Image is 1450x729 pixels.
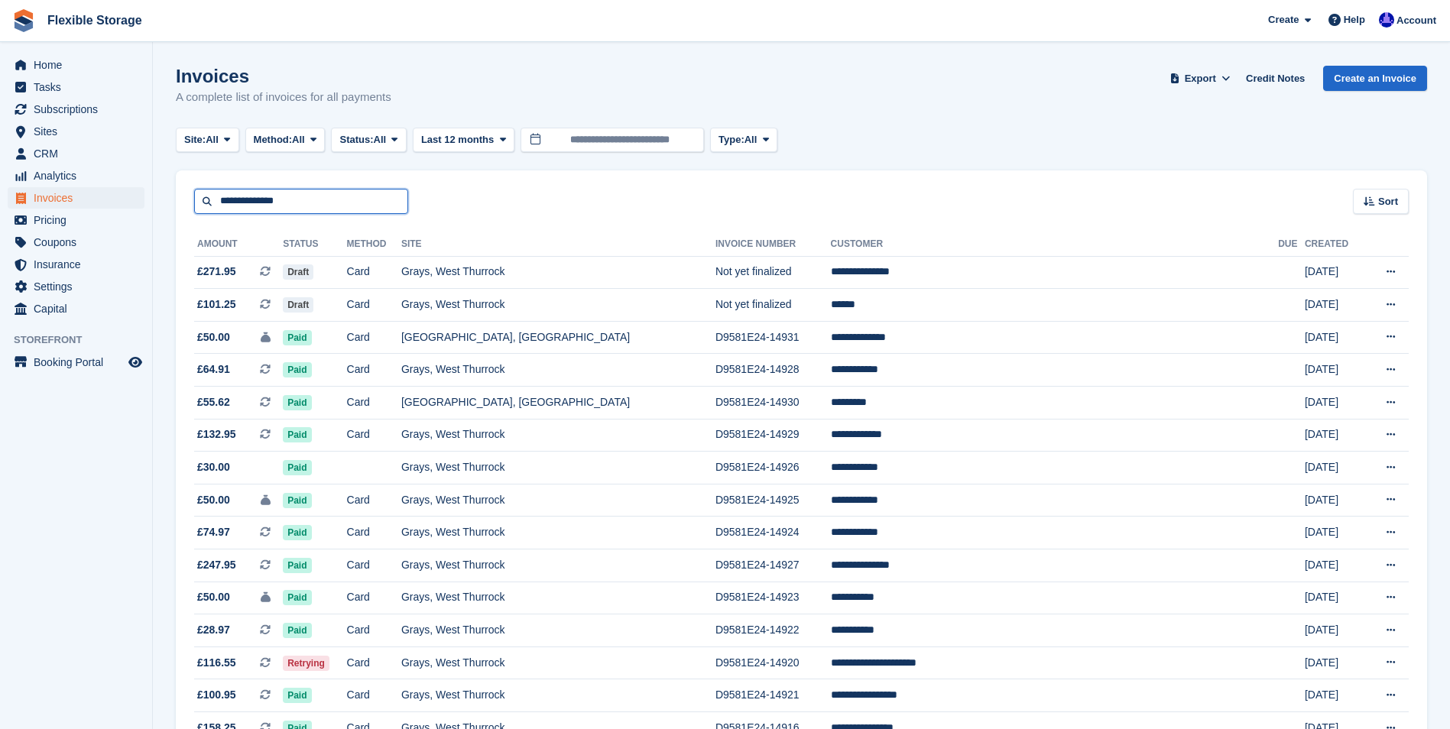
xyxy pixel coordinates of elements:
span: £64.91 [197,361,230,377]
td: [DATE] [1305,387,1364,420]
td: Card [347,354,401,387]
td: Grays, West Thurrock [401,256,715,289]
span: Draft [283,264,313,280]
td: Card [347,289,401,322]
td: D9581E24-14929 [715,419,831,452]
span: Paid [283,493,311,508]
th: Status [283,232,346,257]
td: Card [347,614,401,647]
td: Grays, West Thurrock [401,289,715,322]
a: menu [8,276,144,297]
span: £55.62 [197,394,230,410]
td: Card [347,321,401,354]
span: £271.95 [197,264,236,280]
td: D9581E24-14928 [715,354,831,387]
span: £101.25 [197,296,236,313]
a: menu [8,298,144,319]
button: Export [1166,66,1234,91]
button: Method: All [245,128,326,153]
td: D9581E24-14922 [715,614,831,647]
th: Site [401,232,715,257]
span: Paid [283,395,311,410]
span: Type: [719,132,744,147]
td: [DATE] [1305,321,1364,354]
a: menu [8,121,144,142]
span: Paid [283,460,311,475]
td: D9581E24-14930 [715,387,831,420]
td: D9581E24-14920 [715,646,831,679]
td: Not yet finalized [715,256,831,289]
td: D9581E24-14926 [715,452,831,484]
th: Created [1305,232,1364,257]
a: menu [8,232,144,253]
span: All [206,132,219,147]
td: D9581E24-14921 [715,679,831,712]
td: D9581E24-14927 [715,549,831,582]
td: Card [347,549,401,582]
a: menu [8,54,144,76]
span: Paid [283,688,311,703]
td: [GEOGRAPHIC_DATA], [GEOGRAPHIC_DATA] [401,321,715,354]
td: Grays, West Thurrock [401,419,715,452]
td: Card [347,419,401,452]
td: Grays, West Thurrock [401,614,715,647]
a: menu [8,254,144,275]
span: £50.00 [197,329,230,345]
button: Last 12 months [413,128,514,153]
td: Card [347,582,401,614]
span: Paid [283,590,311,605]
a: Credit Notes [1240,66,1311,91]
td: Card [347,256,401,289]
td: Not yet finalized [715,289,831,322]
th: Method [347,232,401,257]
span: Settings [34,276,125,297]
td: Card [347,387,401,420]
td: D9581E24-14923 [715,582,831,614]
td: [DATE] [1305,289,1364,322]
span: Subscriptions [34,99,125,120]
span: Paid [283,362,311,377]
span: £30.00 [197,459,230,475]
span: CRM [34,143,125,164]
span: Retrying [283,656,329,671]
span: Sites [34,121,125,142]
a: menu [8,352,144,373]
th: Invoice Number [715,232,831,257]
span: Pricing [34,209,125,231]
span: All [292,132,305,147]
h1: Invoices [176,66,391,86]
span: Paid [283,427,311,442]
span: £74.97 [197,524,230,540]
span: Draft [283,297,313,313]
td: [DATE] [1305,646,1364,679]
span: £50.00 [197,492,230,508]
td: Grays, West Thurrock [401,354,715,387]
a: Flexible Storage [41,8,148,33]
span: Paid [283,623,311,638]
th: Amount [194,232,283,257]
td: D9581E24-14924 [715,517,831,549]
td: [DATE] [1305,582,1364,614]
td: [DATE] [1305,679,1364,712]
span: Storefront [14,332,152,348]
a: Preview store [126,353,144,371]
span: Paid [283,558,311,573]
button: Site: All [176,128,239,153]
td: Card [347,679,401,712]
span: £132.95 [197,426,236,442]
span: £247.95 [197,557,236,573]
span: Sort [1378,194,1398,209]
span: Last 12 months [421,132,494,147]
td: [GEOGRAPHIC_DATA], [GEOGRAPHIC_DATA] [401,387,715,420]
td: [DATE] [1305,256,1364,289]
span: Status: [339,132,373,147]
td: Grays, West Thurrock [401,517,715,549]
span: Paid [283,330,311,345]
span: Create [1268,12,1299,28]
td: Card [347,646,401,679]
a: menu [8,209,144,231]
td: Grays, West Thurrock [401,549,715,582]
td: D9581E24-14925 [715,484,831,517]
th: Due [1278,232,1305,257]
span: Analytics [34,165,125,186]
